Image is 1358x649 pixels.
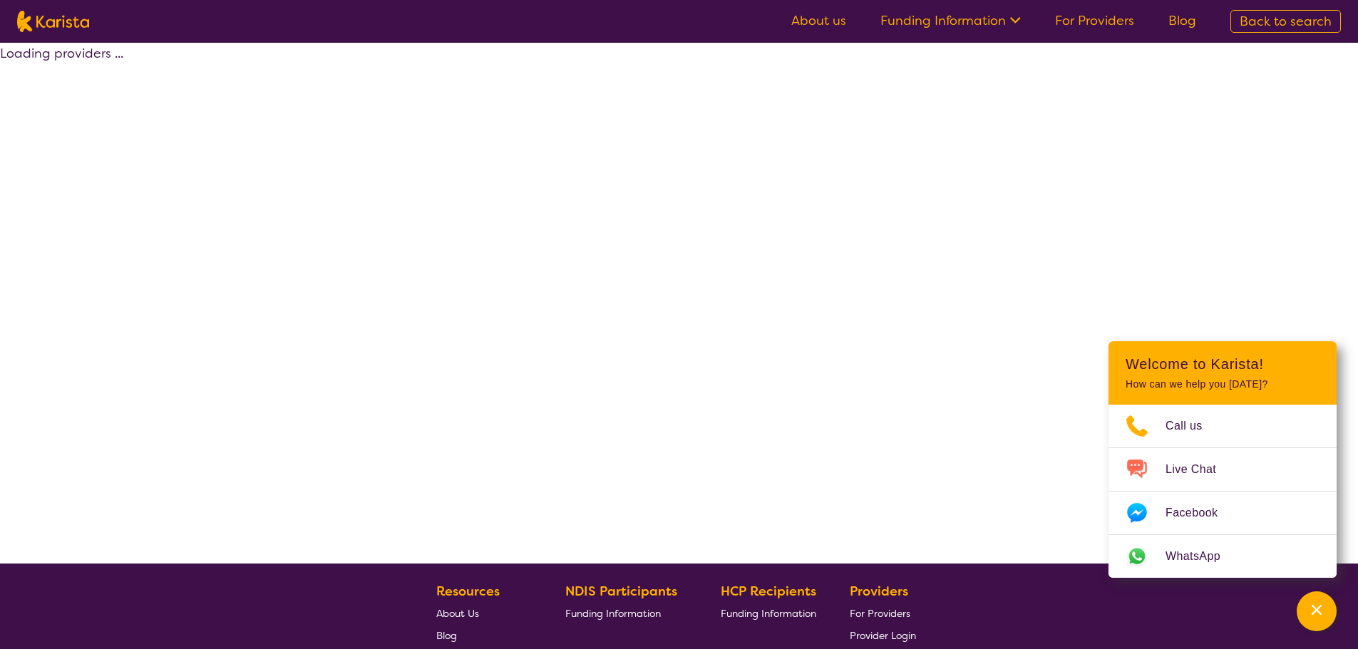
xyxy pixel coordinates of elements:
[721,583,816,600] b: HCP Recipients
[1108,341,1337,578] div: Channel Menu
[1297,591,1337,631] button: Channel Menu
[791,12,846,29] a: About us
[436,624,532,646] a: Blog
[1126,378,1320,390] p: How can we help you [DATE]?
[1108,535,1337,578] a: Web link opens in a new tab.
[721,602,816,624] a: Funding Information
[17,11,89,32] img: Karista logo
[850,607,910,620] span: For Providers
[1240,13,1332,30] span: Back to search
[1168,12,1196,29] a: Blog
[1166,502,1235,524] span: Facebook
[1055,12,1134,29] a: For Providers
[565,583,677,600] b: NDIS Participants
[850,624,916,646] a: Provider Login
[880,12,1021,29] a: Funding Information
[1166,546,1238,567] span: WhatsApp
[850,602,916,624] a: For Providers
[436,583,500,600] b: Resources
[436,629,457,642] span: Blog
[1166,459,1233,480] span: Live Chat
[721,607,816,620] span: Funding Information
[436,602,532,624] a: About Us
[850,583,908,600] b: Providers
[850,629,916,642] span: Provider Login
[565,602,688,624] a: Funding Information
[1166,415,1220,437] span: Call us
[1230,10,1341,33] a: Back to search
[1108,405,1337,578] ul: Choose channel
[565,607,661,620] span: Funding Information
[1126,355,1320,373] h2: Welcome to Karista!
[436,607,479,620] span: About Us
